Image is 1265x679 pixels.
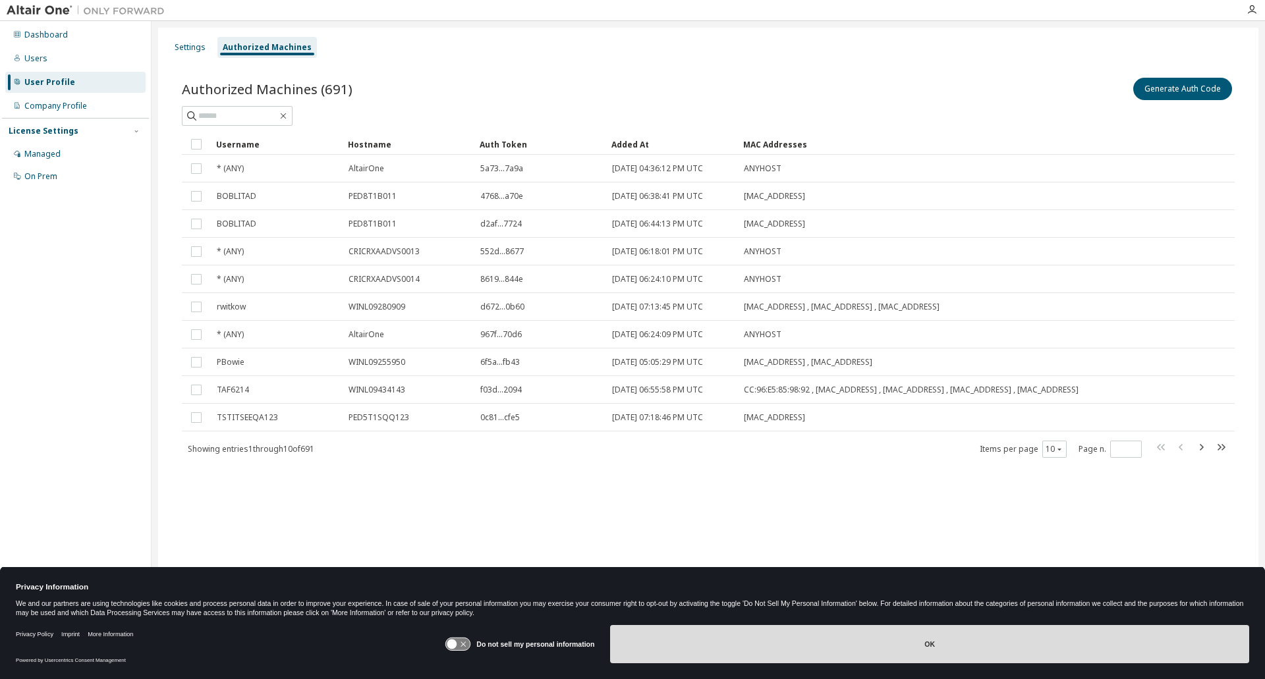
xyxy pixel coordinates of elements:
[480,191,523,202] span: 4768...a70e
[7,4,171,17] img: Altair One
[480,134,601,155] div: Auth Token
[217,246,244,257] span: * (ANY)
[217,412,278,423] span: TSTITSEEQA123
[349,219,397,229] span: PED8T1B011
[480,412,520,423] span: 0c81...cfe5
[612,357,703,367] span: [DATE] 05:05:29 PM UTC
[24,77,75,88] div: User Profile
[744,274,781,285] span: ANYHOST
[349,191,397,202] span: PED8T1B011
[188,443,314,454] span: Showing entries 1 through 10 of 691
[480,246,524,257] span: 552d...8677
[612,412,703,423] span: [DATE] 07:18:46 PM UTC
[349,412,409,423] span: PED5T1SQQ123
[480,385,522,395] span: f03d...2094
[744,302,940,312] span: [MAC_ADDRESS] , [MAC_ADDRESS] , [MAC_ADDRESS]
[349,302,405,312] span: WINL09280909
[480,163,523,174] span: 5a73...7a9a
[349,357,405,367] span: WINL09255950
[744,219,805,229] span: [MAC_ADDRESS]
[1079,441,1142,458] span: Page n.
[612,219,703,229] span: [DATE] 06:44:13 PM UTC
[217,274,244,285] span: * (ANY)
[611,134,733,155] div: Added At
[217,329,244,340] span: * (ANY)
[744,357,872,367] span: [MAC_ADDRESS] , [MAC_ADDRESS]
[349,274,420,285] span: CRICRXAADVS0014
[24,171,57,182] div: On Prem
[980,441,1067,458] span: Items per page
[1133,78,1232,100] button: Generate Auth Code
[744,385,1079,395] span: CC:96:E5:85:98:92 , [MAC_ADDRESS] , [MAC_ADDRESS] , [MAC_ADDRESS] , [MAC_ADDRESS]
[612,246,703,257] span: [DATE] 06:18:01 PM UTC
[612,302,703,312] span: [DATE] 07:13:45 PM UTC
[612,385,703,395] span: [DATE] 06:55:58 PM UTC
[182,80,352,98] span: Authorized Machines (691)
[9,126,78,136] div: License Settings
[612,274,703,285] span: [DATE] 06:24:10 PM UTC
[217,357,244,367] span: PBowie
[480,357,520,367] span: 6f5a...fb43
[744,246,781,257] span: ANYHOST
[348,134,469,155] div: Hostname
[24,30,68,40] div: Dashboard
[480,302,524,312] span: d672...0b60
[612,163,703,174] span: [DATE] 04:36:12 PM UTC
[612,191,703,202] span: [DATE] 06:38:41 PM UTC
[217,302,246,312] span: rwitkow
[480,219,522,229] span: d2af...7724
[217,219,256,229] span: BOBLITAD
[223,42,312,53] div: Authorized Machines
[349,329,384,340] span: AltairOne
[217,163,244,174] span: * (ANY)
[216,134,337,155] div: Username
[217,385,249,395] span: TAF6214
[24,53,47,64] div: Users
[743,134,1096,155] div: MAC Addresses
[24,101,87,111] div: Company Profile
[1046,444,1063,454] button: 10
[217,191,256,202] span: BOBLITAD
[744,163,781,174] span: ANYHOST
[480,329,522,340] span: 967f...70d6
[744,412,805,423] span: [MAC_ADDRESS]
[612,329,703,340] span: [DATE] 06:24:09 PM UTC
[349,246,420,257] span: CRICRXAADVS0013
[480,274,523,285] span: 8619...844e
[24,149,61,159] div: Managed
[744,191,805,202] span: [MAC_ADDRESS]
[349,385,405,395] span: WINL09434143
[744,329,781,340] span: ANYHOST
[349,163,384,174] span: AltairOne
[175,42,206,53] div: Settings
